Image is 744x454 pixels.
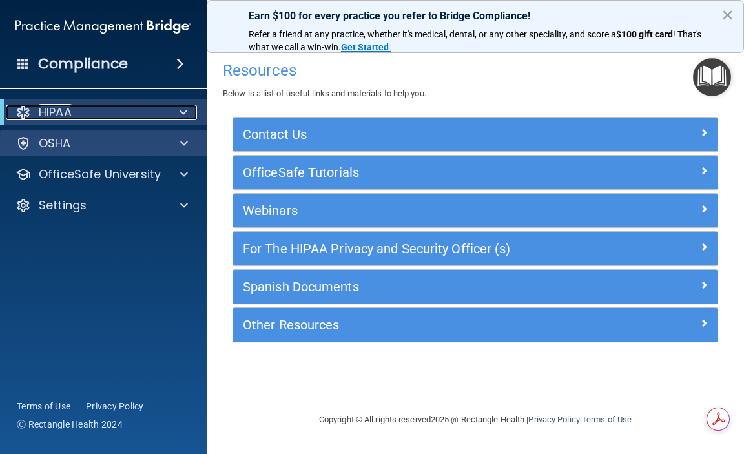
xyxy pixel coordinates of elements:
[240,399,711,440] div: Copyright © All rights reserved 2025 @ Rectangle Health | |
[616,29,673,39] strong: $100 gift card
[341,42,389,52] strong: Get Started
[223,62,728,79] h4: Resources
[249,29,616,39] span: Refer a friend at any practice, whether it's medical, dental, or any other speciality, and score a
[39,198,87,213] p: Settings
[39,167,161,182] p: OfficeSafe University
[341,42,391,52] a: Get Started
[243,124,708,145] a: Contact Us
[17,418,123,431] span: Ⓒ Rectangle Health 2024
[223,88,426,98] span: Below is a list of useful links and materials to help you.
[243,127,587,141] h5: Contact Us
[249,29,703,52] span: ! That's what we call a win-win.
[243,276,708,297] a: Spanish Documents
[39,105,72,120] p: HIPAA
[582,415,632,424] a: Terms of Use
[693,58,731,96] button: Open Resource Center
[243,280,587,294] h5: Spanish Documents
[243,318,587,332] h5: Other Resources
[243,200,708,221] a: Webinars
[243,238,708,259] a: For The HIPAA Privacy and Security Officer (s)
[15,136,188,151] a: OSHA
[15,14,191,39] img: PMB logo
[15,105,187,120] a: HIPAA
[243,165,587,180] h5: OfficeSafe Tutorials
[15,167,188,182] a: OfficeSafe University
[249,10,702,22] p: Earn $100 for every practice you refer to Bridge Compliance!
[38,55,128,73] h4: Compliance
[243,203,587,218] h5: Webinars
[39,136,71,151] p: OSHA
[243,315,708,335] a: Other Resources
[15,198,188,213] a: Settings
[243,162,708,183] a: OfficeSafe Tutorials
[17,400,70,413] a: Terms of Use
[721,5,734,25] button: Close
[528,415,579,424] a: Privacy Policy
[86,400,144,413] a: Privacy Policy
[243,242,587,256] h5: For The HIPAA Privacy and Security Officer (s)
